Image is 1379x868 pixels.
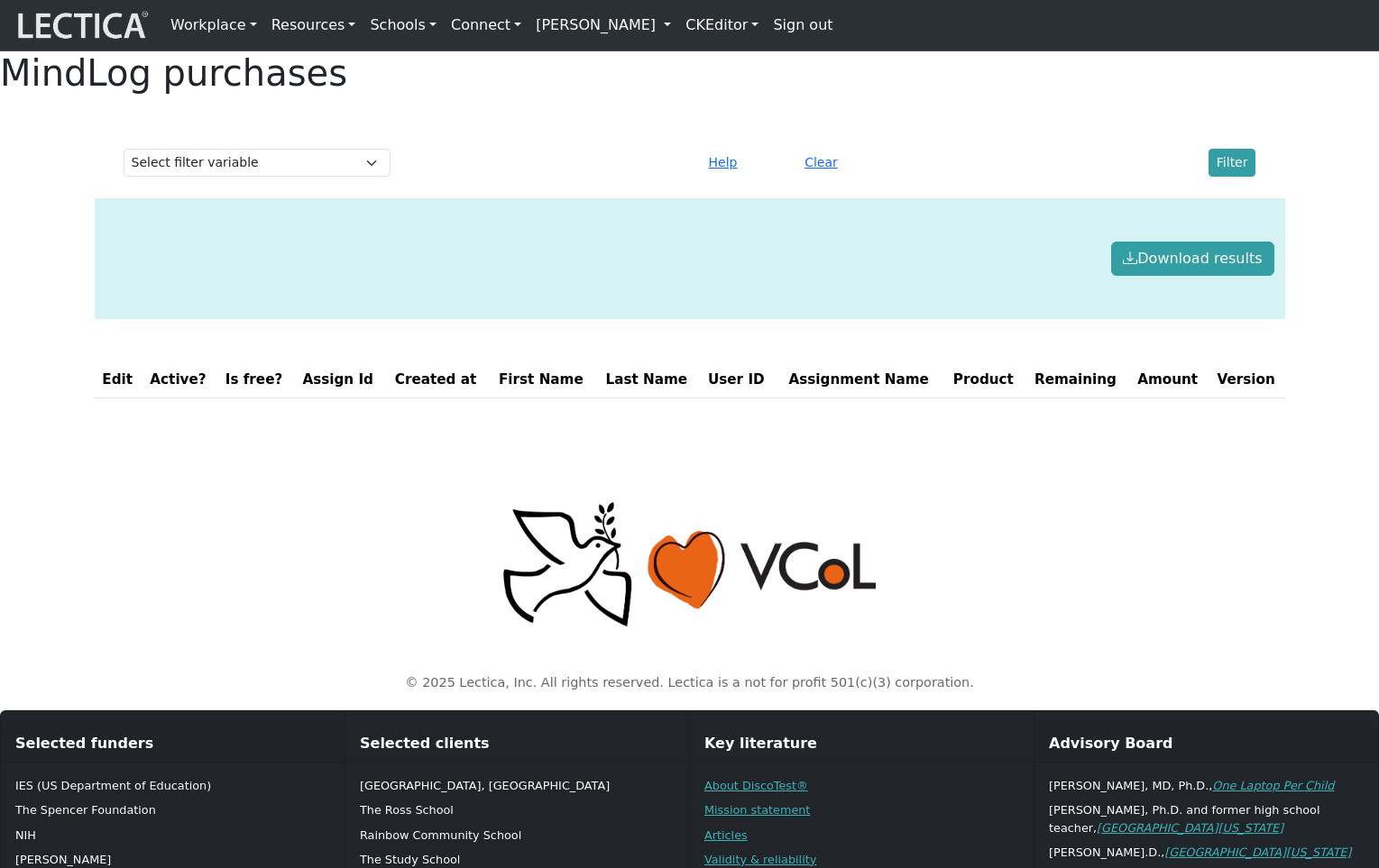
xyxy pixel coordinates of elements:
a: [GEOGRAPHIC_DATA][US_STATE] [1097,821,1283,835]
p: The Study School [360,851,675,868]
th: Version [1208,362,1285,397]
img: Peace, love, VCoL [497,499,883,630]
p: [PERSON_NAME] [15,851,330,868]
th: Assignment Name [774,362,943,397]
a: About DiscoTest® [704,779,808,792]
button: Help [701,149,746,177]
a: CKEditor [678,7,766,43]
button: Filter [1209,149,1256,177]
p: [GEOGRAPHIC_DATA], [GEOGRAPHIC_DATA] [360,777,675,794]
a: One Laptop Per Child [1212,779,1334,792]
p: [PERSON_NAME], MD, Ph.D., [1049,777,1364,794]
p: IES (US Department of Education) [15,777,330,794]
div: Selected funders [1,726,345,763]
div: Advisory Board [1034,726,1378,763]
th: Created at [384,362,488,397]
th: Remaining [1024,362,1128,397]
p: © 2025 Lectica, Inc. All rights reserved. Lectica is a not for profit 501(c)(3) corporation. [106,673,1274,693]
th: Active? [141,362,216,397]
button: Clear [796,149,846,177]
th: Last Name [594,362,698,397]
a: [GEOGRAPHIC_DATA][US_STATE] [1164,845,1351,859]
a: Workplace [163,7,264,43]
img: lecticalive [14,8,149,42]
a: Validity & reliability [704,853,816,866]
th: Edit [95,362,141,397]
a: [PERSON_NAME] [529,7,678,43]
div: Selected clients [345,726,689,763]
a: Resources [264,7,363,43]
th: Product [943,362,1024,397]
p: [PERSON_NAME], Ph.D. and former high school teacher, [1049,801,1364,836]
p: NIH [15,827,330,844]
p: The Ross School [360,801,675,818]
button: Download results [1111,242,1273,276]
a: Connect [444,7,529,43]
th: First Name [488,362,595,397]
a: Schools [363,7,444,43]
a: Sign out [766,7,840,43]
p: Rainbow Community School [360,827,675,844]
p: The Spencer Foundation [15,801,330,818]
a: Mission statement [704,803,810,817]
th: Assign Id [292,362,384,397]
p: [PERSON_NAME].D., [1049,844,1364,861]
a: Help [701,153,746,170]
th: User ID [698,362,774,397]
th: Amount [1127,362,1208,397]
th: Is free? [216,362,292,397]
a: Articles [704,828,748,842]
div: Key literature [690,726,1034,763]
